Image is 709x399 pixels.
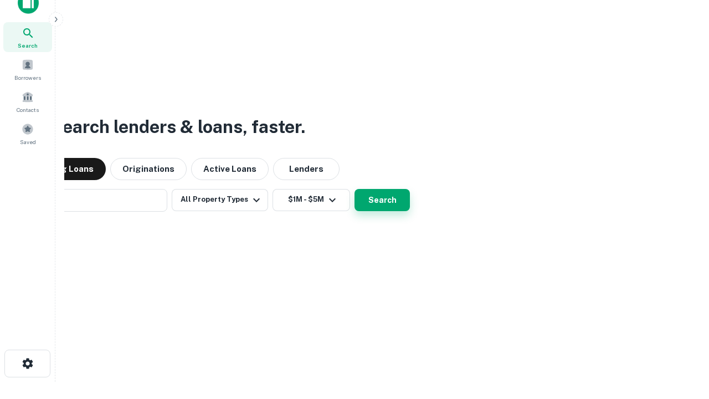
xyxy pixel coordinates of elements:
[20,137,36,146] span: Saved
[14,73,41,82] span: Borrowers
[191,158,269,180] button: Active Loans
[354,189,410,211] button: Search
[3,86,52,116] a: Contacts
[654,310,709,364] iframe: Chat Widget
[273,189,350,211] button: $1M - $5M
[18,41,38,50] span: Search
[3,54,52,84] a: Borrowers
[273,158,340,180] button: Lenders
[3,119,52,149] a: Saved
[50,114,305,140] h3: Search lenders & loans, faster.
[110,158,187,180] button: Originations
[3,22,52,52] a: Search
[172,189,268,211] button: All Property Types
[17,105,39,114] span: Contacts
